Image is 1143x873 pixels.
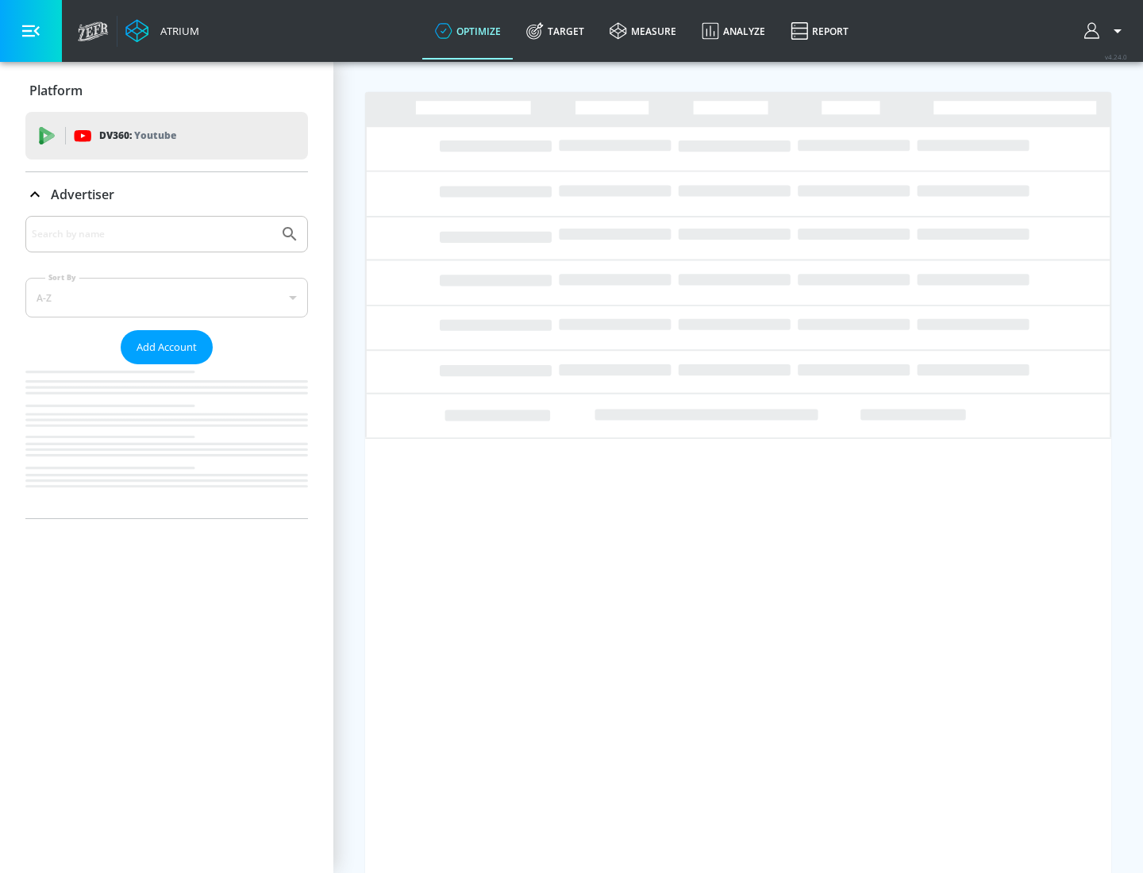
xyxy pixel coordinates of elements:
div: DV360: Youtube [25,112,308,160]
p: Youtube [134,127,176,144]
span: v 4.24.0 [1105,52,1127,61]
a: optimize [422,2,514,60]
p: DV360: [99,127,176,144]
a: Report [778,2,861,60]
span: Add Account [137,338,197,356]
a: Analyze [689,2,778,60]
div: Atrium [154,24,199,38]
div: A-Z [25,278,308,317]
div: Advertiser [25,172,308,217]
p: Advertiser [51,186,114,203]
a: Target [514,2,597,60]
input: Search by name [32,224,272,244]
a: Atrium [125,19,199,43]
nav: list of Advertiser [25,364,308,518]
a: measure [597,2,689,60]
div: Platform [25,68,308,113]
div: Advertiser [25,216,308,518]
label: Sort By [45,272,79,283]
button: Add Account [121,330,213,364]
p: Platform [29,82,83,99]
